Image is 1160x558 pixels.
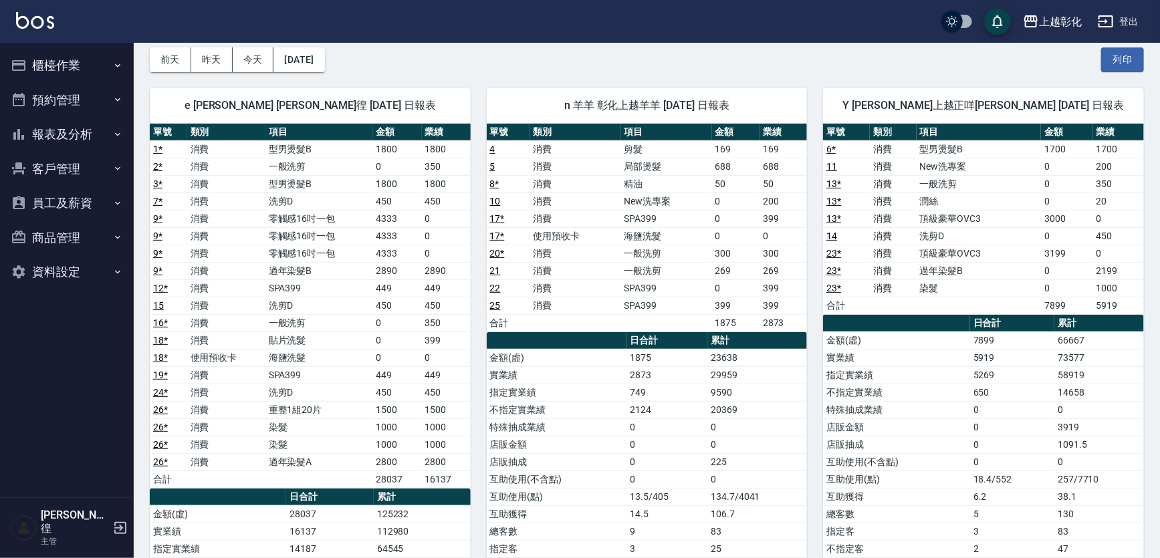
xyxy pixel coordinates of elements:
[627,384,708,401] td: 749
[917,227,1042,245] td: 洗剪D
[1041,279,1092,297] td: 0
[487,523,627,540] td: 總客數
[422,227,471,245] td: 0
[760,314,807,331] td: 2873
[707,540,807,557] td: 25
[374,489,471,506] th: 累計
[621,210,712,227] td: SPA399
[286,505,374,523] td: 28037
[1054,366,1144,384] td: 58919
[503,99,792,112] span: n 羊羊 彰化上越羊羊 [DATE] 日報表
[826,161,837,172] a: 11
[1101,47,1144,72] button: 列印
[712,245,760,262] td: 300
[707,384,807,401] td: 9590
[166,99,455,112] span: e [PERSON_NAME] [PERSON_NAME]徨 [DATE] 日報表
[265,175,373,192] td: 型男燙髮B
[627,366,708,384] td: 2873
[422,470,471,488] td: 16137
[530,210,620,227] td: 消費
[823,124,870,141] th: 單號
[712,158,760,175] td: 688
[627,488,708,505] td: 13.5/405
[1092,9,1144,34] button: 登出
[970,470,1054,488] td: 18.4/552
[490,161,495,172] a: 5
[823,470,970,488] td: 互助使用(點)
[870,210,917,227] td: 消費
[621,279,712,297] td: SPA399
[1041,192,1092,210] td: 0
[490,265,501,276] a: 21
[1041,227,1092,245] td: 0
[984,8,1011,35] button: save
[1092,175,1144,192] td: 350
[187,279,265,297] td: 消費
[823,436,970,453] td: 店販抽成
[1054,436,1144,453] td: 1091.5
[530,227,620,245] td: 使用預收卡
[150,540,286,557] td: 指定實業績
[627,470,708,488] td: 0
[917,158,1042,175] td: New洗專案
[187,331,265,349] td: 消費
[712,192,760,210] td: 0
[265,297,373,314] td: 洗剪D
[265,418,373,436] td: 染髮
[265,140,373,158] td: 型男燙髮B
[5,48,128,83] button: 櫃檯作業
[487,418,627,436] td: 特殊抽成業績
[487,314,530,331] td: 合計
[187,227,265,245] td: 消費
[917,124,1042,141] th: 項目
[5,117,128,152] button: 報表及分析
[265,331,373,349] td: 貼片洗髮
[422,279,471,297] td: 449
[970,436,1054,453] td: 0
[530,192,620,210] td: 消費
[373,384,422,401] td: 450
[870,124,917,141] th: 類別
[187,158,265,175] td: 消費
[150,47,191,72] button: 前天
[1092,227,1144,245] td: 450
[707,366,807,384] td: 29959
[187,192,265,210] td: 消費
[422,401,471,418] td: 1500
[530,140,620,158] td: 消費
[621,158,712,175] td: 局部燙髮
[187,349,265,366] td: 使用預收卡
[373,470,422,488] td: 28037
[823,331,970,349] td: 金額(虛)
[150,523,286,540] td: 實業績
[621,297,712,314] td: SPA399
[823,453,970,470] td: 互助使用(不含點)
[760,245,807,262] td: 300
[1054,453,1144,470] td: 0
[187,140,265,158] td: 消費
[917,262,1042,279] td: 過年染髮B
[490,144,495,154] a: 4
[970,401,1054,418] td: 0
[1041,210,1092,227] td: 3000
[373,349,422,366] td: 0
[530,158,620,175] td: 消費
[917,140,1042,158] td: 型男燙髮B
[917,279,1042,297] td: 染髮
[712,279,760,297] td: 0
[530,279,620,297] td: 消費
[823,384,970,401] td: 不指定實業績
[265,401,373,418] td: 重整1組20片
[373,331,422,349] td: 0
[621,140,712,158] td: 剪髮
[970,366,1054,384] td: 5269
[5,255,128,289] button: 資料設定
[11,515,37,541] img: Person
[1092,279,1144,297] td: 1000
[422,436,471,453] td: 1000
[374,540,471,557] td: 64545
[627,540,708,557] td: 3
[870,262,917,279] td: 消費
[373,227,422,245] td: 4333
[374,523,471,540] td: 112980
